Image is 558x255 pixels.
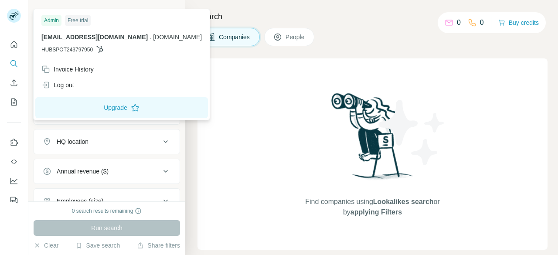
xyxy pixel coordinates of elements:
[7,75,21,91] button: Enrich CSV
[35,97,208,118] button: Upgrade
[57,167,109,176] div: Annual revenue ($)
[197,10,548,23] h4: Search
[373,198,434,205] span: Lookalikes search
[286,33,306,41] span: People
[7,56,21,71] button: Search
[303,197,442,218] span: Find companies using or by
[65,15,91,26] div: Free trial
[41,46,93,54] span: HUBSPOT243797950
[7,192,21,208] button: Feedback
[498,17,539,29] button: Buy credits
[72,207,142,215] div: 0 search results remaining
[41,81,74,89] div: Log out
[327,91,418,188] img: Surfe Illustration - Woman searching with binoculars
[41,65,94,74] div: Invoice History
[373,93,451,172] img: Surfe Illustration - Stars
[75,241,120,250] button: Save search
[34,241,58,250] button: Clear
[150,34,151,41] span: .
[7,37,21,52] button: Quick start
[480,17,484,28] p: 0
[34,161,180,182] button: Annual revenue ($)
[219,33,251,41] span: Companies
[34,131,180,152] button: HQ location
[137,241,180,250] button: Share filters
[41,34,148,41] span: [EMAIL_ADDRESS][DOMAIN_NAME]
[457,17,461,28] p: 0
[7,154,21,170] button: Use Surfe API
[350,208,402,216] span: applying Filters
[34,8,61,16] div: New search
[7,173,21,189] button: Dashboard
[57,137,88,146] div: HQ location
[34,190,180,211] button: Employees (size)
[152,5,185,18] button: Hide
[7,94,21,110] button: My lists
[57,197,103,205] div: Employees (size)
[41,15,61,26] div: Admin
[153,34,202,41] span: [DOMAIN_NAME]
[7,135,21,150] button: Use Surfe on LinkedIn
